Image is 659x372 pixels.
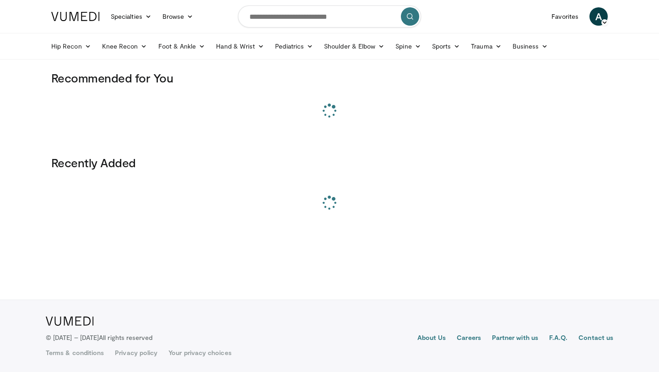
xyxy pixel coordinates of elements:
[417,333,446,344] a: About Us
[578,333,613,344] a: Contact us
[46,317,94,326] img: VuMedi Logo
[97,37,153,55] a: Knee Recon
[211,37,270,55] a: Hand & Wrist
[319,37,390,55] a: Shoulder & Elbow
[157,7,199,26] a: Browse
[46,333,153,342] p: © [DATE] – [DATE]
[457,333,481,344] a: Careers
[589,7,608,26] a: A
[115,348,157,357] a: Privacy policy
[51,12,100,21] img: VuMedi Logo
[105,7,157,26] a: Specialties
[46,37,97,55] a: Hip Recon
[390,37,426,55] a: Spine
[507,37,554,55] a: Business
[492,333,538,344] a: Partner with us
[238,5,421,27] input: Search topics, interventions
[153,37,211,55] a: Foot & Ankle
[51,155,608,170] h3: Recently Added
[465,37,507,55] a: Trauma
[51,71,608,85] h3: Recommended for You
[427,37,466,55] a: Sports
[168,348,231,357] a: Your privacy choices
[270,37,319,55] a: Pediatrics
[46,348,104,357] a: Terms & conditions
[99,334,152,341] span: All rights reserved
[549,333,567,344] a: F.A.Q.
[546,7,584,26] a: Favorites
